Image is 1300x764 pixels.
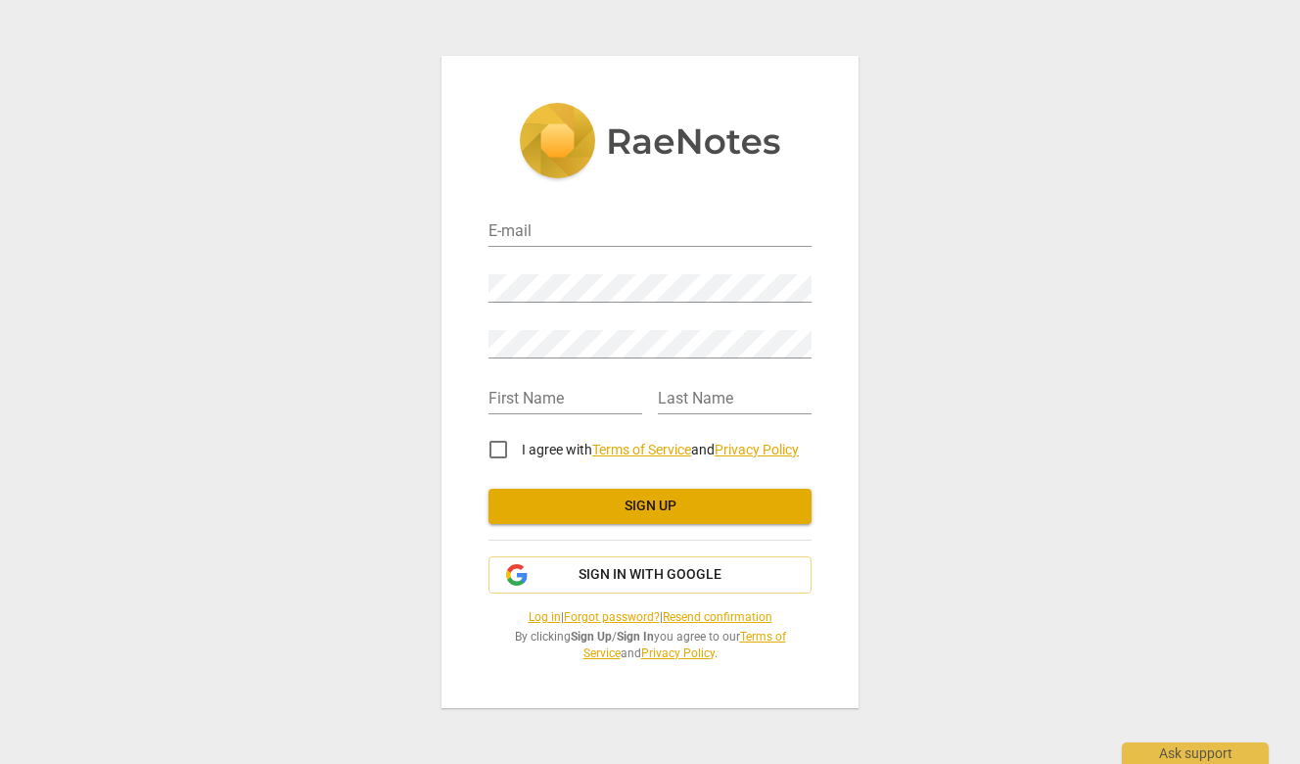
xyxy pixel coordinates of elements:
span: I agree with and [522,442,799,457]
button: Sign in with Google [488,556,812,594]
a: Terms of Service [592,442,691,457]
b: Sign In [617,630,654,644]
button: Sign up [488,489,812,524]
span: | | [488,609,812,626]
b: Sign Up [571,630,612,644]
a: Forgot password? [564,610,660,624]
img: 5ac2273c67554f335776073100b6d88f.svg [519,103,781,183]
span: Sign in with Google [579,565,721,585]
a: Terms of Service [583,630,786,660]
span: By clicking / you agree to our and . [488,629,812,661]
a: Privacy Policy [641,646,715,660]
div: Ask support [1122,742,1269,764]
a: Privacy Policy [715,442,799,457]
a: Resend confirmation [663,610,772,624]
a: Log in [529,610,561,624]
span: Sign up [504,497,796,516]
